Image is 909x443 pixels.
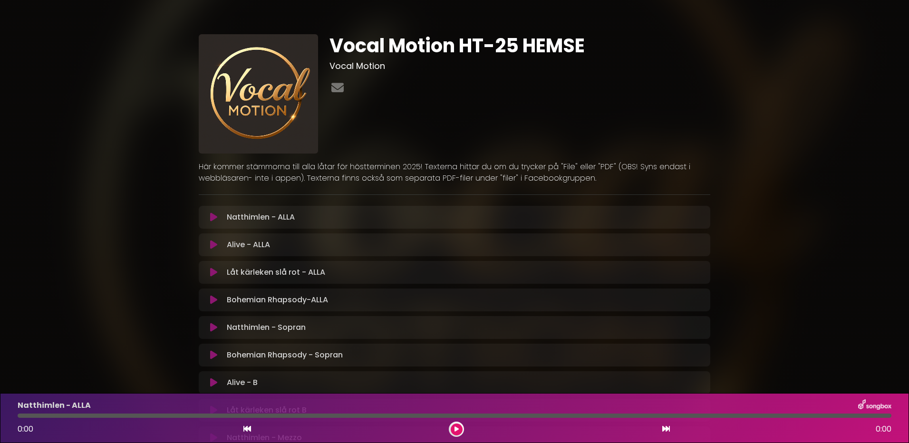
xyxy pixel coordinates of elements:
span: 0:00 [18,424,33,434]
img: songbox-logo-white.png [858,399,891,412]
p: Alive - B [227,377,258,388]
p: Natthimlen - Sopran [227,322,306,333]
p: Bohemian Rhapsody-ALLA [227,294,328,306]
h1: Vocal Motion HT-25 HEMSE [329,34,710,57]
p: Bohemian Rhapsody - Sopran [227,349,343,361]
p: Natthimlen - ALLA [18,400,91,411]
p: Här kommer stämmorna till alla låtar för höstterminen 2025! Texterna hittar du om du trycker på "... [199,161,710,184]
img: pGlB4Q9wSIK9SaBErEAn [199,34,318,154]
p: Natthimlen - ALLA [227,212,295,223]
p: Alive - ALLA [227,239,270,250]
span: 0:00 [876,424,891,435]
p: Låt kärleken slå rot - ALLA [227,267,325,278]
h3: Vocal Motion [329,61,710,71]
